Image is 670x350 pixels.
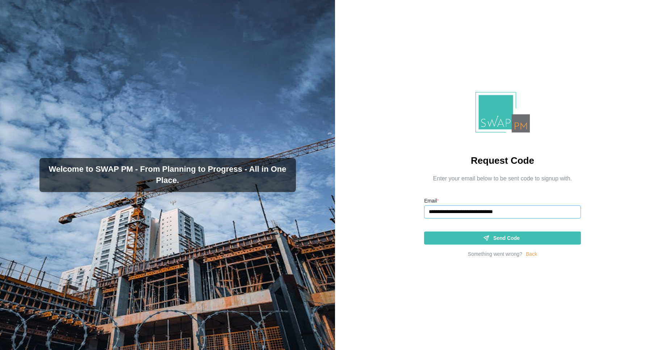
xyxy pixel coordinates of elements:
span: Send Code [493,232,520,244]
div: Enter your email below to be sent code to signup with. [433,174,572,183]
a: Back [526,250,537,258]
label: Email [424,197,439,205]
div: Something went wrong? [468,250,522,258]
button: Send Code [424,232,581,245]
h3: Welcome to SWAP PM - From Planning to Progress - All in One Place. [45,164,290,186]
img: Logo [476,92,530,133]
h2: Request Code [471,154,534,167]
